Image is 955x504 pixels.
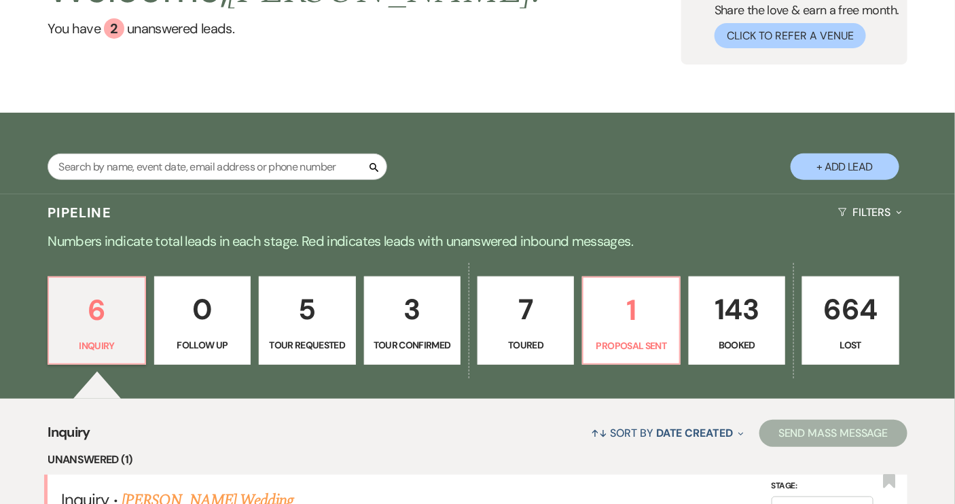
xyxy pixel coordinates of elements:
h3: Pipeline [48,203,111,222]
a: 5Tour Requested [259,276,355,365]
input: Search by name, event date, email address or phone number [48,154,387,180]
button: + Add Lead [791,154,899,180]
p: Lost [811,338,890,353]
div: 2 [104,18,124,39]
a: 3Tour Confirmed [364,276,461,365]
li: Unanswered (1) [48,451,907,469]
p: Proposal Sent [592,338,670,353]
p: 6 [57,287,136,333]
p: Tour Confirmed [373,338,452,353]
a: You have 2 unanswered leads. [48,18,541,39]
p: Inquiry [57,338,136,353]
a: 1Proposal Sent [582,276,680,365]
a: 0Follow Up [154,276,251,365]
a: 6Inquiry [48,276,145,365]
p: 3 [373,287,452,332]
p: 5 [268,287,346,332]
p: Booked [698,338,776,353]
p: 0 [163,287,242,332]
p: 143 [698,287,776,332]
button: Click to Refer a Venue [715,23,866,48]
p: Tour Requested [268,338,346,353]
span: Date Created [656,426,733,440]
button: Send Mass Message [759,420,907,447]
p: Follow Up [163,338,242,353]
label: Stage: [772,479,873,494]
p: 664 [811,287,890,332]
span: ↑↓ [592,426,608,440]
p: 1 [592,287,670,333]
a: 7Toured [477,276,574,365]
p: 7 [486,287,565,332]
a: 143Booked [689,276,785,365]
a: 664Lost [802,276,899,365]
span: Inquiry [48,422,90,451]
button: Filters [833,194,907,230]
button: Sort By Date Created [586,415,749,451]
p: Toured [486,338,565,353]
